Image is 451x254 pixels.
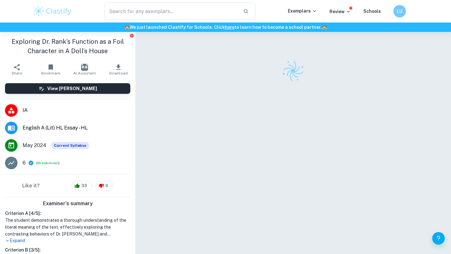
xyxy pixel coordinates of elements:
span: 🏫 [124,25,130,30]
span: AI Assistant [73,71,96,75]
p: Expand [5,237,130,244]
span: Current Syllabus [51,142,89,149]
p: Exemplars [288,8,317,14]
a: Schools [363,9,381,14]
p: 6 [23,159,26,167]
div: This exemplar is based on the current syllabus. Feel free to refer to it for inspiration/ideas wh... [51,142,89,149]
h6: Criterion A [ 4 / 5 ]: [5,210,130,217]
div: 0 [96,181,113,191]
span: Download [109,71,128,75]
h6: Criterion B [ 3 / 5 ]: [5,246,130,253]
button: LU [393,5,406,18]
span: IA [23,107,130,114]
img: Clastify logo [33,5,72,18]
span: 0 [102,183,111,189]
button: Download [101,61,135,78]
span: Bookmark [41,71,60,75]
span: Share [12,71,22,75]
span: 33 [78,183,91,189]
h1: The student demonstrates a thorough understanding of the literal meaning of the text, effectively... [5,217,130,237]
input: Search for any exemplars... [105,3,238,20]
span: ( ) [36,160,60,166]
p: Review [329,8,351,15]
span: English A (Lit) HL Essay - HL [23,124,130,132]
button: Report issue [129,33,134,38]
button: Bookmark [34,61,68,78]
span: 🏫 [322,25,327,30]
h6: Like it? [22,182,40,190]
h6: LU [396,8,403,15]
h1: Exploring Dr. Rank’s Function as a Foil Character in A Doll’s House [5,37,130,56]
button: Breakdown [38,160,58,166]
button: AI Assistant [68,61,101,78]
button: Help and Feedback [432,232,445,245]
button: View [PERSON_NAME] [5,83,130,94]
h6: View [PERSON_NAME] [47,85,97,92]
span: May 2024 [23,142,46,149]
h6: We just launched Clastify for Schools. Click to learn how to become a school partner. [1,24,450,31]
div: 33 [71,181,92,191]
a: here [225,25,235,30]
img: Clastify logo [279,57,307,85]
img: AI Assistant [81,64,88,71]
h6: Examiner's summary [3,200,133,207]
